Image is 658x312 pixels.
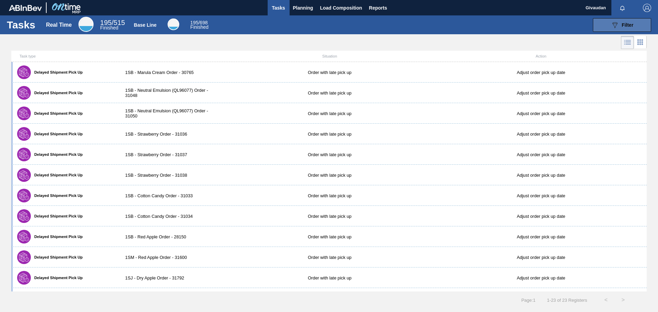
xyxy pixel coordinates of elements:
button: > [614,291,632,309]
div: Adjust order pick up date [435,234,647,239]
span: Page : 1 [521,298,535,303]
div: Order with late pick up [224,111,436,116]
div: 1SJ - Dry Apple Order - 31792 [118,275,224,280]
button: < [597,291,614,309]
label: Delayed Shipment Pick Up [31,111,83,115]
img: TNhmsLtSVTkK8tSr43FrP2fwEKptu5GPRR3wAAAABJRU5ErkJggg== [9,5,42,11]
div: 1SB - Strawberry Order - 31036 [118,132,224,137]
div: 1SB - Neutral Emulsion (QL96077) Order - 31050 [118,108,224,118]
div: Adjust order pick up date [435,111,647,116]
span: Filter [622,22,633,28]
div: 1SB - Cotton Candy Order - 31034 [118,214,224,219]
div: Order with late pick up [224,132,436,137]
div: Adjust order pick up date [435,70,647,75]
div: Situation [224,54,436,58]
div: Adjust order pick up date [435,132,647,137]
img: Logout [643,4,651,12]
div: 1SB - Red Apple Order - 28150 [118,234,224,239]
label: Delayed Shipment Pick Up [31,152,83,157]
label: Delayed Shipment Pick Up [31,132,83,136]
span: / 515 [100,19,125,26]
label: Delayed Shipment Pick Up [31,91,83,95]
button: Filter [593,18,651,32]
div: Adjust order pick up date [435,255,647,260]
div: 1SB - Marula Cream Order - 30765 [118,70,224,75]
span: Load Composition [320,4,362,12]
div: Order with late pick up [224,70,436,75]
h1: Tasks [7,21,37,29]
div: Order with late pick up [224,90,436,96]
div: Action [435,54,647,58]
div: Real Time [46,22,72,28]
div: Base Line [168,18,179,30]
div: 1SB - Strawberry Order - 31038 [118,173,224,178]
span: 195 [190,20,198,25]
div: 1SB - Cotton Candy Order - 31033 [118,193,224,198]
label: Delayed Shipment Pick Up [31,70,83,74]
span: Finished [100,25,118,30]
div: Base Line [190,21,208,29]
div: Base Line [134,22,157,28]
div: Real Time [100,20,125,30]
span: Planning [293,4,313,12]
div: Order with late pick up [224,173,436,178]
label: Delayed Shipment Pick Up [31,194,83,198]
div: Order with late pick up [224,214,436,219]
div: Task type [13,54,118,58]
label: Delayed Shipment Pick Up [31,214,83,218]
div: Order with late pick up [224,193,436,198]
div: Real Time [78,17,94,32]
div: Order with late pick up [224,255,436,260]
div: Adjust order pick up date [435,173,647,178]
label: Delayed Shipment Pick Up [31,255,83,259]
div: Adjust order pick up date [435,193,647,198]
span: / 698 [190,20,208,25]
span: Reports [369,4,387,12]
div: 1SB - Neutral Emulsion (QL96077) Order - 31048 [118,88,224,98]
div: 1SB - Strawberry Order - 31037 [118,152,224,157]
label: Delayed Shipment Pick Up [31,276,83,280]
span: Tasks [271,4,286,12]
div: Order with late pick up [224,234,436,239]
div: List Vision [621,36,634,49]
div: Order with late pick up [224,275,436,280]
span: 1 - 23 of 23 Registers [546,298,587,303]
label: Delayed Shipment Pick Up [31,173,83,177]
button: Notifications [611,3,633,13]
div: Order with late pick up [224,152,436,157]
div: Adjust order pick up date [435,90,647,96]
div: Adjust order pick up date [435,152,647,157]
div: Card Vision [634,36,647,49]
div: Adjust order pick up date [435,275,647,280]
span: 195 [100,19,111,26]
label: Delayed Shipment Pick Up [31,235,83,239]
div: Adjust order pick up date [435,214,647,219]
span: Finished [190,24,208,30]
div: 1SM - Red Apple Order - 31600 [118,255,224,260]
